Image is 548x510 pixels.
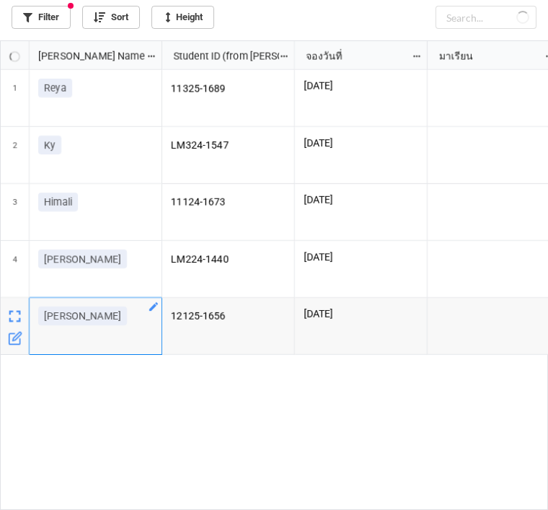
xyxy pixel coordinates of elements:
p: [PERSON_NAME] [44,309,121,323]
p: LM324-1547 [171,136,286,156]
p: 11325-1689 [171,79,286,99]
p: LM224-1440 [171,250,286,270]
div: Student ID (from [PERSON_NAME] Name) [164,48,278,63]
a: Sort [82,6,140,29]
p: [DATE] [304,193,418,207]
span: 4 [13,241,17,297]
div: มาเรียน [430,48,544,63]
p: Reya [44,81,66,95]
input: Search... [436,6,536,29]
p: Ky [44,138,56,152]
p: [DATE] [304,250,418,264]
p: 12125-1656 [171,307,286,327]
a: Height [151,6,214,29]
span: 2 [13,127,17,183]
p: 11124-1673 [171,193,286,213]
a: Filter [12,6,71,29]
p: Himali [44,195,72,209]
p: [DATE] [304,79,418,93]
p: [DATE] [304,307,418,321]
p: [PERSON_NAME] [44,252,121,266]
span: 1 [13,70,17,126]
div: grid [1,41,162,70]
p: [DATE] [304,136,418,150]
div: [PERSON_NAME] Name [30,48,146,63]
div: จองวันที่ [297,48,411,63]
span: 3 [13,184,17,240]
